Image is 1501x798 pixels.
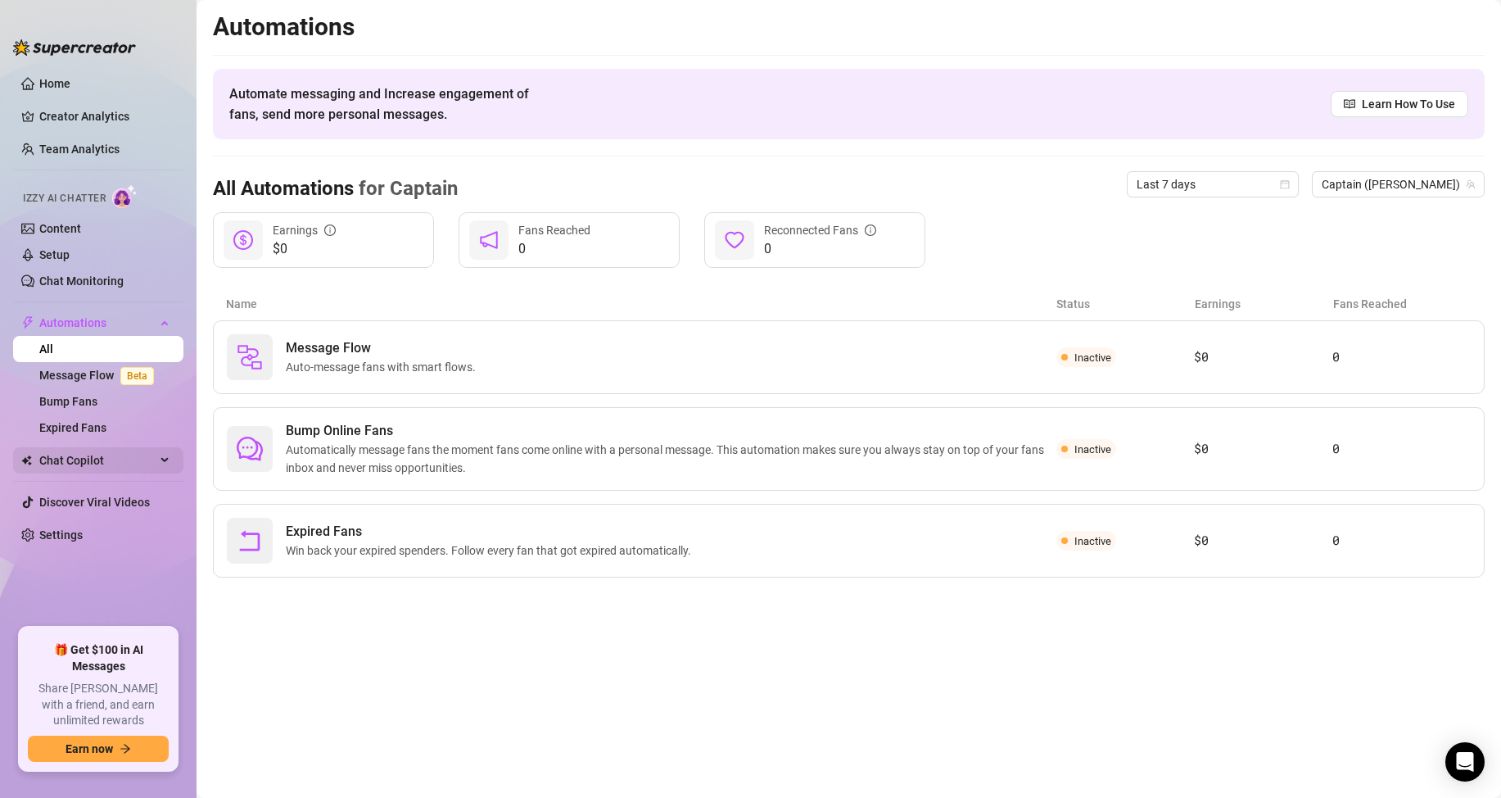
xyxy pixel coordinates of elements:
a: Content [39,222,81,235]
span: Inactive [1074,351,1111,364]
span: Last 7 days [1137,172,1289,197]
span: 🎁 Get $100 in AI Messages [28,642,169,674]
div: Open Intercom Messenger [1445,742,1485,782]
div: Reconnected Fans [764,221,876,239]
span: Captain (milehighmaya) [1322,172,1475,197]
span: comment [237,436,263,462]
article: 0 [1332,439,1471,459]
span: heart [725,230,744,250]
span: notification [479,230,499,250]
span: for Captain [354,177,458,200]
span: Expired Fans [286,522,698,542]
span: Automations [39,310,156,336]
span: Chat Copilot [39,447,156,474]
span: arrow-right [120,743,131,755]
a: Message FlowBeta [39,369,160,382]
button: Earn nowarrow-right [28,736,169,762]
article: 0 [1332,531,1471,551]
span: Izzy AI Chatter [23,191,106,206]
span: Learn How To Use [1362,95,1455,113]
h3: All Automations [213,176,458,202]
span: thunderbolt [21,316,34,329]
article: Earnings [1195,295,1333,313]
div: Earnings [273,221,336,239]
article: Name [226,295,1056,313]
span: dollar [233,230,253,250]
span: Inactive [1074,443,1111,456]
span: Fans Reached [518,224,590,237]
span: 0 [518,239,590,259]
span: $0 [273,239,336,259]
span: Automate messaging and Increase engagement of fans, send more personal messages. [229,84,545,125]
span: team [1466,179,1476,189]
img: Chat Copilot [21,455,32,466]
a: Learn How To Use [1331,91,1468,117]
span: info-circle [324,224,336,236]
span: Automatically message fans the moment fans come online with a personal message. This automation m... [286,441,1056,477]
span: Win back your expired spenders. Follow every fan that got expired automatically. [286,542,698,560]
article: Status [1056,295,1195,313]
article: $0 [1194,531,1332,551]
span: read [1344,98,1355,110]
span: Auto-message fans with smart flows. [286,358,482,376]
img: AI Chatter [112,184,138,208]
span: 0 [764,239,876,259]
a: Setup [39,248,70,261]
article: Fans Reached [1333,295,1472,313]
a: Discover Viral Videos [39,496,150,509]
a: Settings [39,528,83,542]
a: Home [39,77,70,90]
span: Bump Online Fans [286,421,1056,441]
article: $0 [1194,347,1332,367]
span: Share [PERSON_NAME] with a friend, and earn unlimited rewards [28,681,169,729]
a: Team Analytics [39,143,120,156]
span: Earn now [66,742,113,755]
article: $0 [1194,439,1332,459]
a: Bump Fans [39,395,97,408]
span: Message Flow [286,338,482,358]
article: 0 [1332,347,1471,367]
img: logo-BBDzfeDw.svg [13,39,136,56]
a: Chat Monitoring [39,274,124,288]
a: Creator Analytics [39,103,170,129]
span: rollback [237,528,263,554]
span: Beta [120,367,154,385]
span: info-circle [865,224,876,236]
span: Inactive [1074,535,1111,547]
img: svg%3e [237,344,263,370]
span: calendar [1280,179,1290,189]
a: All [39,342,53,356]
a: Expired Fans [39,421,106,434]
h2: Automations [213,11,1485,43]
